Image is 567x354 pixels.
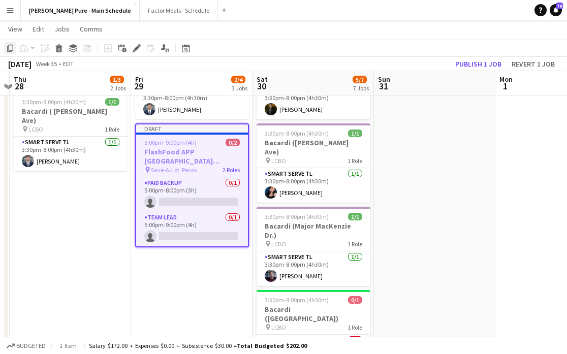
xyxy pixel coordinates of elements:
app-card-role: Team Lead0/15:00pm-9:00pm (4h) [136,212,248,246]
a: 70 [550,4,562,16]
app-card-role: Paid Backup0/15:00pm-8:00pm (3h) [136,177,248,212]
span: 0/1 [348,296,362,304]
div: 7 Jobs [353,84,369,92]
app-job-card: 3:30pm-8:00pm (4h30m)1/1Bacardi (Major MacKenzie Dr.) LCBO1 RoleSmart Serve TL1/13:30pm-8:00pm (4... [257,207,370,286]
span: LCBO [271,157,286,165]
span: 1 Role [105,125,119,133]
div: EDT [63,60,74,68]
h3: Bacardi (Major MacKenzie Dr.) [257,221,370,240]
button: Publish 1 job [451,57,506,71]
h3: Bacardi ([GEOGRAPHIC_DATA]) [257,305,370,323]
span: LCBO [28,125,43,133]
span: 28 [12,80,26,92]
span: Thu [14,75,26,84]
a: Comms [76,22,107,36]
app-job-card: 3:30pm-8:00pm (4h30m)1/1Bacardi ([PERSON_NAME] Ave) LCBO1 RoleSmart Serve TL1/13:30pm-8:00pm (4h3... [257,123,370,203]
span: View [8,24,22,34]
div: 3 Jobs [232,84,247,92]
div: Draft [136,124,248,133]
span: 1/3 [110,76,124,83]
span: 1 Role [348,240,362,248]
span: 1/1 [105,98,119,106]
a: View [4,22,26,36]
app-job-card: 3:30pm-8:00pm (4h30m)1/1Bacardi ( [PERSON_NAME] Ave) LCBO1 RoleSmart Serve TL1/13:30pm-8:00pm (4h... [14,92,128,171]
span: 1 item [56,342,80,349]
span: 1 Role [348,157,362,165]
a: Edit [28,22,48,36]
button: Budgeted [5,340,47,351]
span: Sun [378,75,390,84]
h3: Bacardi ( [PERSON_NAME] Ave) [14,107,128,125]
span: 3:30pm-8:00pm (4h30m) [22,98,86,106]
span: 0/2 [226,139,240,146]
span: 5/7 [353,76,367,83]
span: Comms [80,24,103,34]
span: Mon [499,75,513,84]
app-card-role: Smart Serve TL1/13:30pm-8:00pm (4h30m)[PERSON_NAME] [257,168,370,203]
app-card-role: Smart Serve TL1/13:30pm-8:00pm (4h30m)[PERSON_NAME] [135,85,249,119]
a: Jobs [50,22,74,36]
span: 3:30pm-8:00pm (4h30m) [265,130,329,137]
span: 29 [134,80,143,92]
span: 1 [498,80,513,92]
div: 2 Jobs [110,84,126,92]
span: Jobs [54,24,70,34]
span: 30 [255,80,268,92]
span: 2/4 [231,76,245,83]
span: 3:30pm-8:00pm (4h30m) [265,213,329,220]
app-job-card: Draft5:00pm-9:00pm (4h)0/2FlashFood APP [GEOGRAPHIC_DATA] [GEOGRAPHIC_DATA], [GEOGRAPHIC_DATA] Sa... [135,123,249,247]
span: 3:30pm-8:00pm (4h30m) [265,296,329,304]
span: 1/1 [348,130,362,137]
span: Edit [33,24,44,34]
span: Week 35 [34,60,59,68]
h3: FlashFood APP [GEOGRAPHIC_DATA] [GEOGRAPHIC_DATA], [GEOGRAPHIC_DATA] [136,147,248,166]
span: Budgeted [16,342,46,349]
span: Fri [135,75,143,84]
span: Total Budgeted $202.00 [237,342,307,349]
h3: Bacardi ([PERSON_NAME] Ave) [257,138,370,156]
span: Save-A-Lot, Pecos [151,166,197,174]
span: LCBO [271,240,286,248]
button: Factor Meals - Schedule [140,1,218,20]
span: LCBO [271,324,286,331]
div: Salary $172.00 + Expenses $0.00 + Subsistence $30.00 = [89,342,307,349]
span: 1 Role [348,324,362,331]
button: Revert 1 job [508,57,559,71]
app-card-role: Smart Serve TL1/13:30pm-8:00pm (4h30m)[PERSON_NAME] [257,85,370,119]
span: 70 [556,3,563,9]
span: 5:00pm-9:00pm (4h) [144,139,197,146]
span: Sat [257,75,268,84]
app-card-role: Smart Serve TL1/13:30pm-8:00pm (4h30m)[PERSON_NAME] [14,137,128,171]
div: [DATE] [8,59,31,69]
span: 31 [376,80,390,92]
app-card-role: Smart Serve TL1/13:30pm-8:00pm (4h30m)[PERSON_NAME] [257,251,370,286]
span: 2 Roles [223,166,240,174]
button: [PERSON_NAME] Pure - Main Schedule [21,1,140,20]
span: 1/1 [348,213,362,220]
